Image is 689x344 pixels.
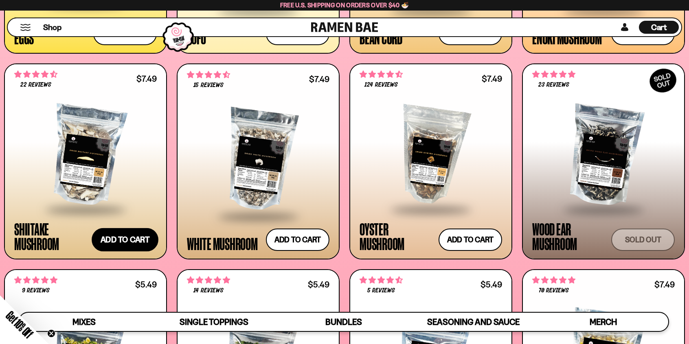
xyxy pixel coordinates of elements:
[360,275,403,285] span: 4.60 stars
[22,287,50,294] span: 9 reviews
[532,69,575,80] span: 4.83 stars
[360,222,434,251] div: Oyster Mushroom
[187,275,230,285] span: 4.93 stars
[177,63,340,259] a: 4.53 stars 15 reviews $7.49 White Mushroom Add to cart
[4,309,35,340] span: Get 10% Off
[538,313,668,331] a: Merch
[360,30,402,45] div: Bean Curd
[20,82,51,88] span: 22 reviews
[180,317,248,327] span: Single Toppings
[308,281,329,288] div: $5.49
[43,21,61,34] a: Shop
[532,275,575,285] span: 4.90 stars
[539,287,569,294] span: 70 reviews
[19,313,149,331] a: Mixes
[367,287,395,294] span: 5 reviews
[14,16,89,45] div: Instant Noodle Eggs
[325,317,362,327] span: Bundles
[47,329,55,337] button: Close teaser
[439,229,502,251] button: Add to cart
[187,236,258,251] div: White Mushroom
[187,70,230,80] span: 4.53 stars
[360,69,403,80] span: 4.68 stars
[20,24,31,31] button: Mobile Menu Trigger
[532,222,607,251] div: Wood Ear Mushroom
[266,229,329,251] button: Add to cart
[136,75,157,83] div: $7.49
[14,275,57,285] span: 4.78 stars
[645,64,680,97] div: SOLD OUT
[538,82,569,88] span: 23 reviews
[14,222,89,251] div: Shiitake Mushroom
[280,1,409,9] span: Free U.S. Shipping on Orders over $40 🍜
[72,317,96,327] span: Mixes
[639,18,679,36] a: Cart
[651,22,667,32] span: Cart
[92,228,158,251] button: Add to cart
[532,30,602,45] div: Enoki Mushroom
[408,313,538,331] a: Seasoning and Sauce
[481,281,502,288] div: $5.49
[4,63,167,259] a: 4.50 stars 22 reviews $7.49 Shiitake Mushroom Add to cart
[427,317,520,327] span: Seasoning and Sauce
[522,63,685,259] a: SOLDOUT 4.83 stars 23 reviews Wood Ear Mushroom Sold out
[279,313,409,331] a: Bundles
[309,75,329,83] div: $7.49
[482,75,502,83] div: $7.49
[590,317,617,327] span: Merch
[364,82,397,88] span: 124 reviews
[193,287,223,294] span: 14 reviews
[14,69,57,80] span: 4.50 stars
[654,281,675,288] div: $7.49
[43,22,61,33] span: Shop
[135,281,157,288] div: $5.49
[149,313,279,331] a: Single Toppings
[349,63,512,259] a: 4.68 stars 124 reviews $7.49 Oyster Mushroom Add to cart
[193,82,223,89] span: 15 reviews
